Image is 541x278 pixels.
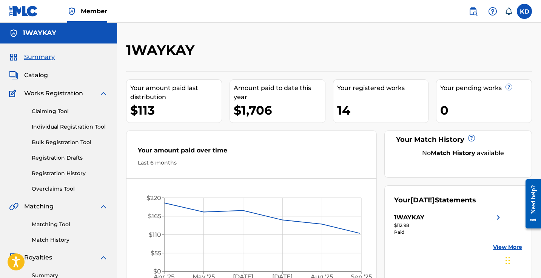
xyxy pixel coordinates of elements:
a: CatalogCatalog [9,71,48,80]
span: Member [81,7,107,16]
a: SummarySummary [9,53,55,62]
h2: 1WAYKAY [126,42,198,59]
tspan: $220 [146,194,161,202]
img: expand [99,89,108,98]
span: Matching [24,202,54,211]
div: Your amount paid over time [138,146,365,159]
tspan: $0 [153,268,161,275]
div: Amount paid to date this year [234,84,325,102]
a: Overclaims Tool [32,185,108,193]
div: Notifications [505,8,512,15]
img: expand [99,202,108,211]
strong: Match History [431,149,475,157]
span: ? [506,84,512,90]
span: Royalties [24,253,52,262]
div: $1,706 [234,102,325,119]
div: Paid [394,229,503,236]
a: Registration History [32,169,108,177]
iframe: Chat Widget [503,242,541,278]
div: No available [404,149,522,158]
img: right chevron icon [494,213,503,222]
h5: 1WAYKAY [23,29,56,37]
tspan: $110 [149,231,161,238]
div: Your Match History [394,135,522,145]
div: 14 [337,102,428,119]
img: expand [99,253,108,262]
span: Catalog [24,71,48,80]
div: $112.98 [394,222,503,229]
div: Drag [506,249,510,272]
span: ? [469,135,475,141]
img: search [469,7,478,16]
img: Matching [9,202,18,211]
a: Public Search [465,4,481,19]
iframe: Resource Center [520,174,541,235]
img: Top Rightsholder [67,7,76,16]
div: Help [485,4,500,19]
a: Registration Drafts [32,154,108,162]
a: Matching Tool [32,221,108,228]
img: MLC Logo [9,6,38,17]
div: $113 [130,102,222,119]
span: [DATE] [410,196,435,204]
div: Your Statements [394,195,476,205]
div: Your pending works [440,84,532,93]
img: Accounts [9,29,18,38]
div: Your amount paid last distribution [130,84,222,102]
span: Works Registration [24,89,83,98]
a: Bulk Registration Tool [32,138,108,146]
div: Your registered works [337,84,428,93]
img: help [488,7,497,16]
img: Royalties [9,253,18,262]
a: Claiming Tool [32,107,108,115]
a: Match History [32,236,108,244]
a: 1WAYKAYright chevron icon$112.98Paid [394,213,503,236]
tspan: $165 [148,213,161,220]
a: Individual Registration Tool [32,123,108,131]
div: 1WAYKAY [394,213,424,222]
div: 0 [440,102,532,119]
a: View More [493,243,522,251]
img: Summary [9,53,18,62]
div: User Menu [517,4,532,19]
img: Catalog [9,71,18,80]
div: Last 6 months [138,159,365,167]
tspan: $55 [151,250,161,257]
img: Works Registration [9,89,19,98]
span: Summary [24,53,55,62]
